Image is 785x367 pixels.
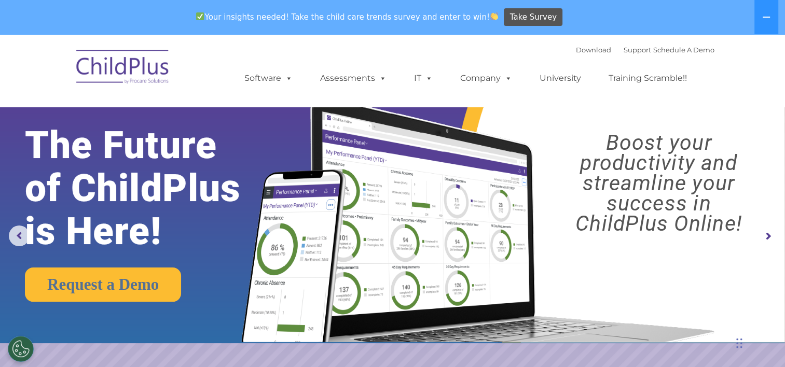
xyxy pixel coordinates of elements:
a: Download [576,46,611,54]
span: Take Survey [510,8,557,26]
a: Assessments [310,68,397,89]
button: Cookies Settings [8,336,34,362]
rs-layer: The Future of ChildPlus is Here! [25,124,276,253]
img: ChildPlus by Procare Solutions [71,43,175,94]
a: University [529,68,591,89]
span: Last name [144,68,176,76]
a: Schedule A Demo [653,46,714,54]
img: 👏 [490,12,498,20]
a: IT [404,68,443,89]
div: Drag [736,328,742,359]
a: Request a Demo [25,267,181,302]
a: Training Scramble!! [598,68,697,89]
rs-layer: Boost your productivity and streamline your success in ChildPlus Online! [542,133,775,234]
a: Take Survey [504,8,562,26]
iframe: Chat Widget [616,255,785,367]
font: | [576,46,714,54]
img: ✅ [196,12,204,20]
a: Software [234,68,303,89]
span: Phone number [144,111,188,119]
span: Your insights needed! Take the child care trends survey and enter to win! [192,7,503,27]
a: Company [450,68,522,89]
a: Support [624,46,651,54]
